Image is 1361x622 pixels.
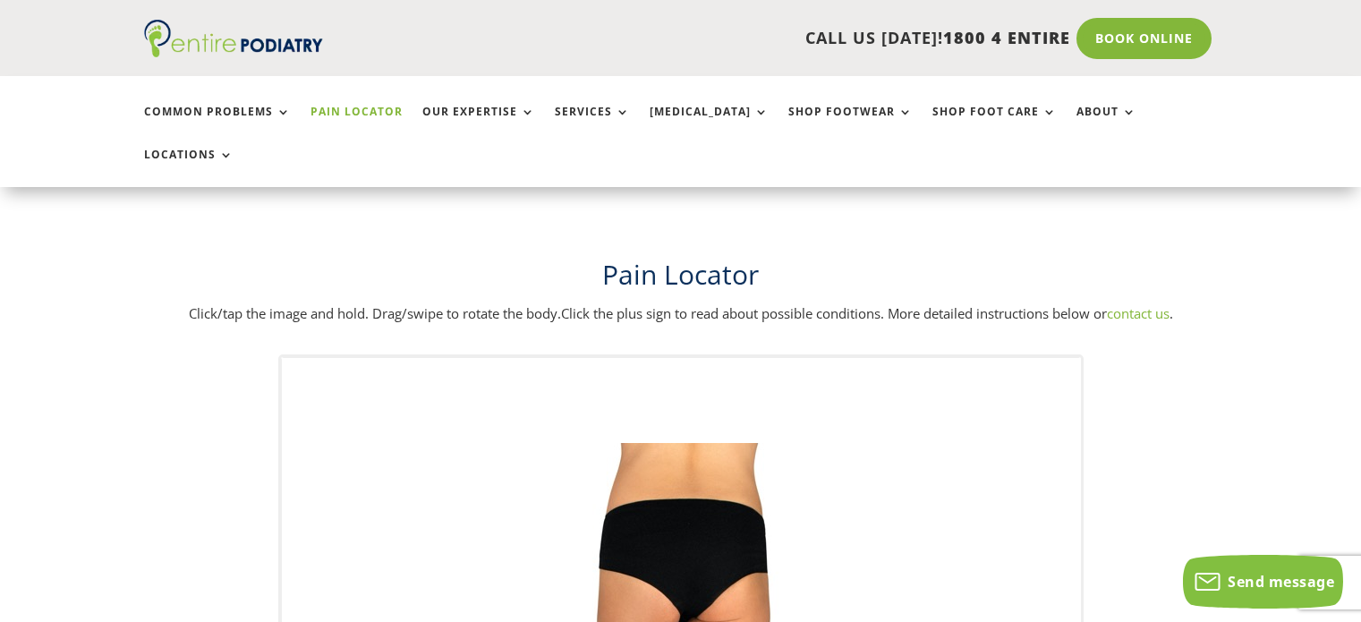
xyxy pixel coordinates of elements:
[144,43,323,61] a: Entire Podiatry
[788,106,913,144] a: Shop Footwear
[1076,106,1136,144] a: About
[1228,572,1334,592] span: Send message
[561,304,1173,322] span: Click the plus sign to read about possible conditions. More detailed instructions below or .
[144,106,291,144] a: Common Problems
[555,106,630,144] a: Services
[1076,18,1212,59] a: Book Online
[310,106,403,144] a: Pain Locator
[1183,555,1343,609] button: Send message
[943,27,1070,48] span: 1800 4 ENTIRE
[392,27,1070,50] p: CALL US [DATE]!
[144,256,1218,302] h1: Pain Locator
[932,106,1057,144] a: Shop Foot Care
[189,304,561,322] span: Click/tap the image and hold. Drag/swipe to rotate the body.
[650,106,769,144] a: [MEDICAL_DATA]
[1107,304,1170,322] a: contact us
[144,20,323,57] img: logo (1)
[144,149,234,187] a: Locations
[422,106,535,144] a: Our Expertise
